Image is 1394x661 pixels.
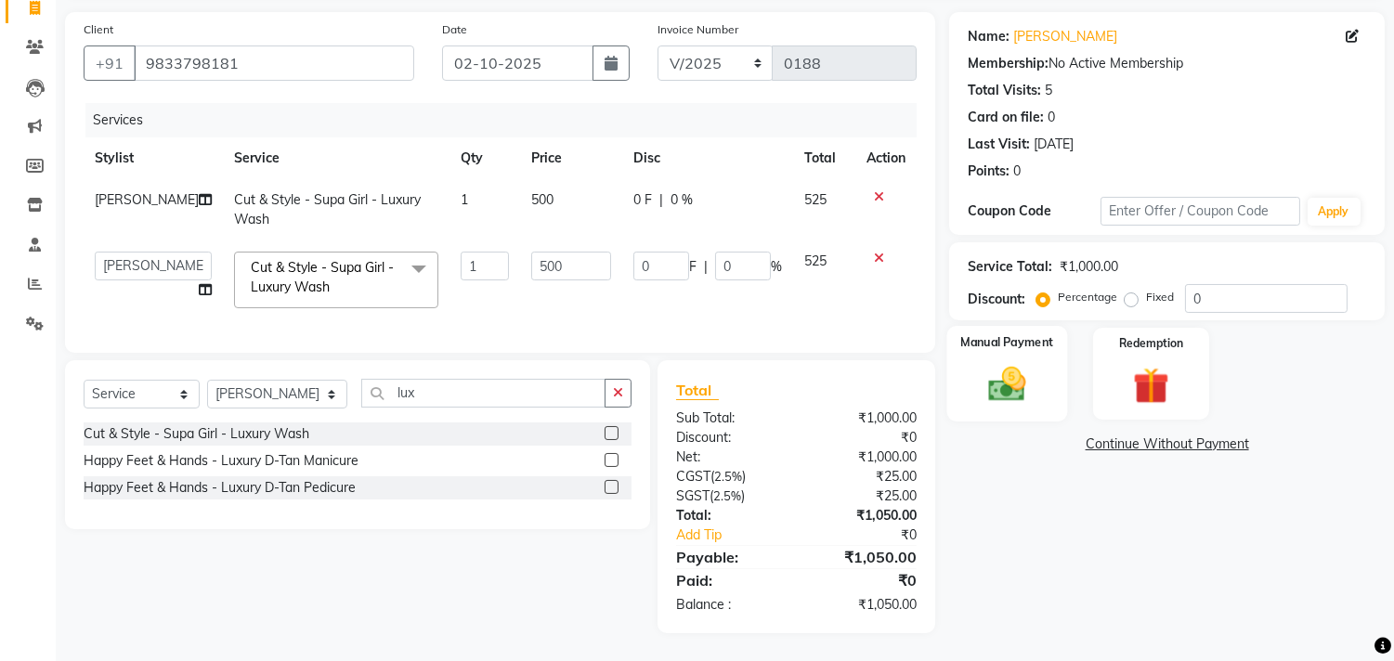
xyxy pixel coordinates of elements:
[689,257,697,277] span: F
[1045,81,1052,100] div: 5
[659,190,663,210] span: |
[442,21,467,38] label: Date
[797,486,932,506] div: ₹25.00
[855,137,917,179] th: Action
[819,525,932,545] div: ₹0
[633,190,652,210] span: 0 F
[361,379,606,408] input: Search or Scan
[662,428,797,447] div: Discount:
[671,190,693,210] span: 0 %
[622,137,793,179] th: Disc
[968,201,1101,221] div: Coupon Code
[961,333,1054,351] label: Manual Payment
[977,363,1038,407] img: _cash.svg
[771,257,782,277] span: %
[797,569,932,591] div: ₹0
[968,81,1041,100] div: Total Visits:
[676,468,710,485] span: CGST
[968,135,1030,154] div: Last Visit:
[793,137,855,179] th: Total
[714,469,742,484] span: 2.5%
[330,279,338,295] a: x
[1122,363,1180,408] img: _gift.svg
[968,290,1025,309] div: Discount:
[461,191,468,208] span: 1
[704,257,708,277] span: |
[1034,135,1074,154] div: [DATE]
[84,424,309,444] div: Cut & Style - Supa Girl - Luxury Wash
[662,486,797,506] div: ( )
[1119,335,1183,352] label: Redemption
[1308,198,1361,226] button: Apply
[84,137,223,179] th: Stylist
[713,488,741,503] span: 2.5%
[1101,197,1299,226] input: Enter Offer / Coupon Code
[797,467,932,486] div: ₹25.00
[251,259,394,295] span: Cut & Style - Supa Girl - Luxury Wash
[662,467,797,486] div: ( )
[662,525,819,545] a: Add Tip
[797,595,932,615] div: ₹1,050.00
[658,21,738,38] label: Invoice Number
[968,54,1366,73] div: No Active Membership
[797,408,932,428] div: ₹1,000.00
[84,21,113,38] label: Client
[662,595,797,615] div: Balance :
[1146,289,1174,305] label: Fixed
[662,569,797,591] div: Paid:
[1048,108,1055,127] div: 0
[84,451,358,471] div: Happy Feet & Hands - Luxury D-Tan Manicure
[797,447,932,467] div: ₹1,000.00
[662,447,797,467] div: Net:
[797,506,932,525] div: ₹1,050.00
[449,137,520,179] th: Qty
[520,137,622,179] th: Price
[804,191,827,208] span: 525
[223,137,449,179] th: Service
[531,191,554,208] span: 500
[84,45,136,81] button: +91
[676,381,719,400] span: Total
[1013,162,1021,181] div: 0
[662,408,797,428] div: Sub Total:
[662,546,797,568] div: Payable:
[134,45,414,81] input: Search by Name/Mobile/Email/Code
[662,506,797,525] div: Total:
[676,487,710,504] span: SGST
[968,257,1052,277] div: Service Total:
[797,546,932,568] div: ₹1,050.00
[95,191,199,208] span: [PERSON_NAME]
[84,478,356,498] div: Happy Feet & Hands - Luxury D-Tan Pedicure
[804,253,827,269] span: 525
[797,428,932,447] div: ₹0
[1058,289,1117,305] label: Percentage
[968,27,1010,46] div: Name:
[1060,257,1118,277] div: ₹1,000.00
[1013,27,1117,46] a: [PERSON_NAME]
[85,103,931,137] div: Services
[968,108,1044,127] div: Card on file:
[968,54,1049,73] div: Membership:
[234,191,421,227] span: Cut & Style - Supa Girl - Luxury Wash
[968,162,1010,181] div: Points:
[953,434,1381,454] a: Continue Without Payment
